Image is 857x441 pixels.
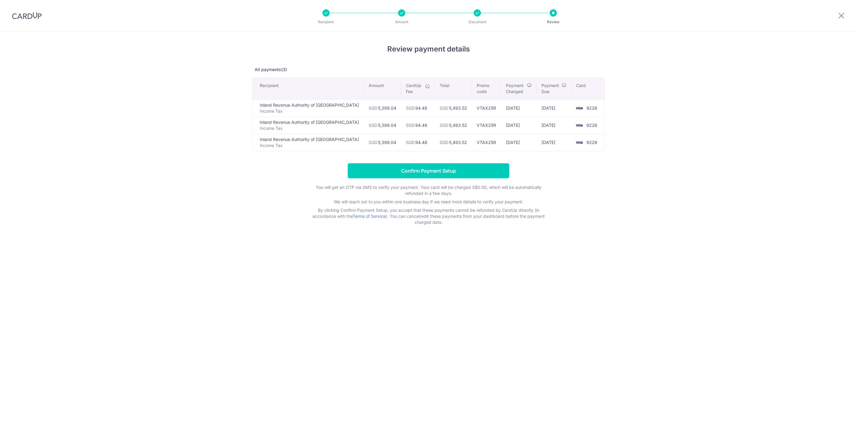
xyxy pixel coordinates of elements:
td: [DATE] [537,99,571,117]
td: VTAX25R [472,117,501,134]
td: 5,493.52 [435,99,472,117]
td: VTAX25R [472,99,501,117]
td: 5,399.04 [364,134,401,151]
th: Promo code [472,78,501,99]
span: 9226 [586,140,597,145]
span: SGD [440,140,448,145]
span: Payment Due [542,83,560,95]
iframe: Opens a widget where you can find more information [818,423,851,438]
p: Document [455,19,500,25]
td: [DATE] [537,134,571,151]
td: 94.48 [401,117,435,134]
span: 9226 [586,123,597,128]
span: SGD [369,105,377,111]
p: By clicking Confirm Payment Setup, you accept that these payments cannot be refunded by CardUp di... [308,207,549,225]
p: Income Tax [260,125,359,131]
span: CardUp Fee [406,83,422,95]
span: SGD [369,140,377,145]
td: [DATE] [501,99,537,117]
td: 94.48 [401,134,435,151]
img: <span class="translation_missing" title="translation missing: en.account_steps.new_confirm_form.b... [573,105,585,112]
p: We will reach out to you within one business day if we need more details to verify your payment. [308,199,549,205]
span: SGD [369,123,377,128]
img: CardUp [12,12,42,19]
img: <span class="translation_missing" title="translation missing: en.account_steps.new_confirm_form.b... [573,139,585,146]
span: SGD [406,140,415,145]
td: 5,493.52 [435,117,472,134]
p: Review [531,19,576,25]
td: [DATE] [501,134,537,151]
span: SGD [406,123,415,128]
th: Total [435,78,472,99]
td: 94.48 [401,99,435,117]
td: Inland Revenue Authority of [GEOGRAPHIC_DATA] [253,99,364,117]
td: 5,399.04 [364,117,401,134]
a: Terms of Service [353,214,386,219]
td: 5,399.04 [364,99,401,117]
p: Income Tax [260,142,359,149]
td: VTAX25R [472,134,501,151]
input: Confirm Payment Setup [348,163,509,178]
p: Income Tax [260,108,359,114]
span: SGD [440,105,448,111]
th: Card [571,78,604,99]
img: <span class="translation_missing" title="translation missing: en.account_steps.new_confirm_form.b... [573,122,585,129]
th: Amount [364,78,401,99]
th: Recipient [253,78,364,99]
span: Payment Charged [506,83,525,95]
td: Inland Revenue Authority of [GEOGRAPHIC_DATA] [253,117,364,134]
span: 9226 [586,105,597,111]
p: All payments(3) [252,67,605,73]
p: Recipient [304,19,348,25]
td: [DATE] [537,117,571,134]
p: Amount [379,19,424,25]
span: SGD [440,123,448,128]
td: Inland Revenue Authority of [GEOGRAPHIC_DATA] [253,134,364,151]
span: SGD [406,105,415,111]
p: You will get an OTP via SMS to verify your payment. Your card will be charged S$0.50, which will ... [308,184,549,196]
h4: Review payment details [252,44,605,55]
td: [DATE] [501,117,537,134]
td: 5,493.52 [435,134,472,151]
